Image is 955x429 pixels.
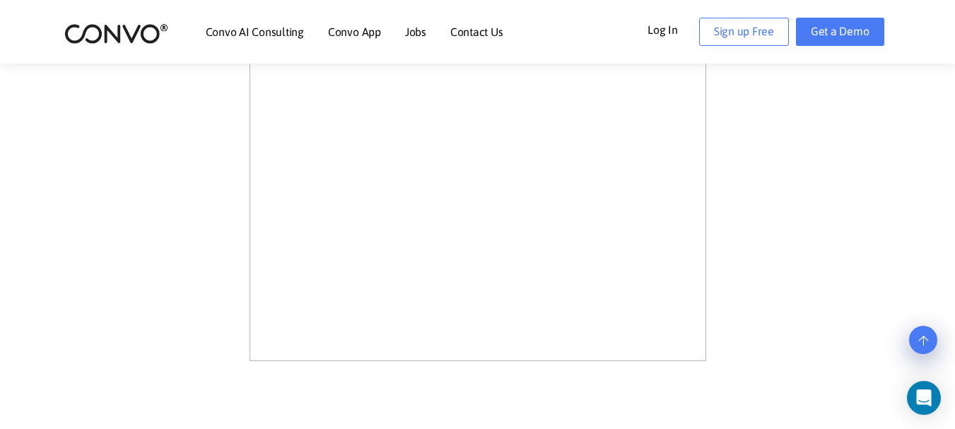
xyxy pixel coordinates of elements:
[206,26,304,37] a: Convo AI Consulting
[796,18,884,46] a: Get a Demo
[699,18,789,46] a: Sign up Free
[64,23,168,45] img: logo_2.png
[648,18,699,40] a: Log In
[907,381,941,415] div: Open Intercom Messenger
[450,26,503,37] a: Contact Us
[405,26,426,37] a: Jobs
[328,26,381,37] a: Convo App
